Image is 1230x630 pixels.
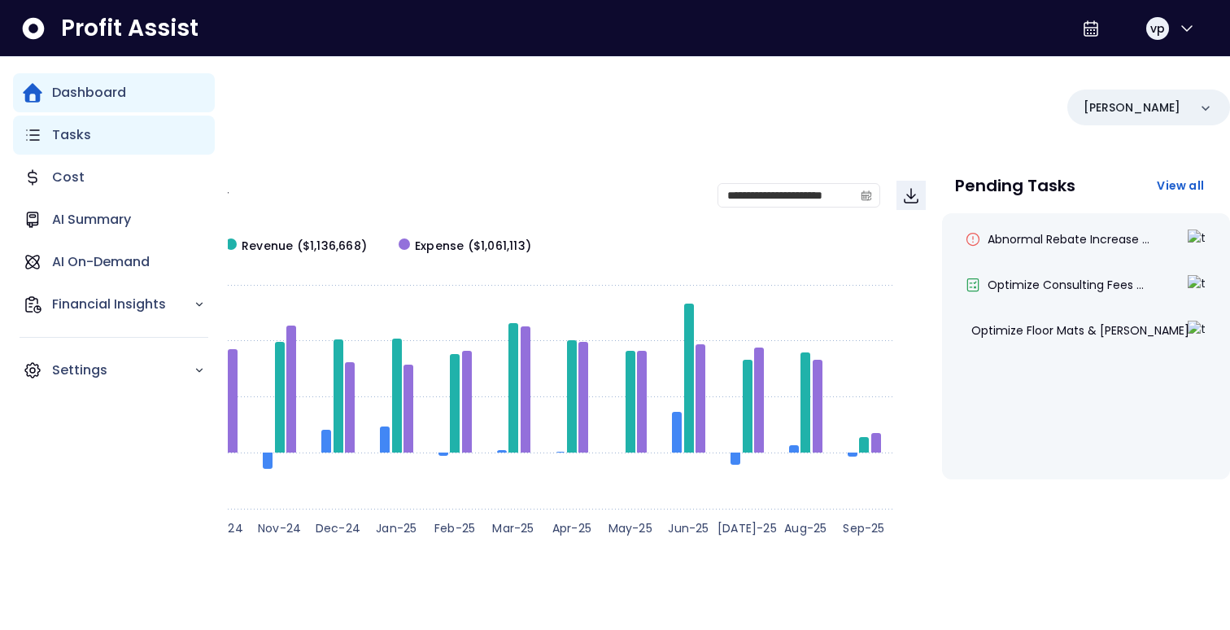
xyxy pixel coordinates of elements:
span: Profit Assist [61,14,198,43]
p: AI Summary [52,210,131,230]
text: [DATE]-25 [717,520,777,536]
text: May-25 [608,520,652,536]
text: Sep-25 [843,520,884,536]
span: Abnormal Rebate Increase ... [988,231,1149,247]
button: View all [1144,171,1217,200]
p: Pending Tasks [955,177,1075,194]
text: Jun-25 [668,520,709,536]
p: Cost [52,168,85,187]
text: Aug-25 [784,520,827,536]
p: [PERSON_NAME] [1084,99,1180,116]
p: Tasks [52,125,91,145]
span: Optimize Consulting Fees ... [988,277,1144,293]
text: Feb-25 [434,520,475,536]
span: Expense ($1,061,113) [415,238,531,255]
p: Settings [52,361,194,380]
span: View all [1157,177,1204,194]
button: Download [896,181,926,210]
span: Optimize Floor Mats & [PERSON_NAME]... [971,322,1197,339]
text: Apr-25 [552,520,591,536]
p: AI On-Demand [52,252,150,272]
span: Revenue ($1,136,668) [242,238,367,255]
p: Dashboard [52,83,126,103]
text: Nov-24 [258,520,301,536]
img: todo [1188,230,1207,249]
span: vp [1150,20,1165,37]
text: Dec-24 [316,520,360,536]
svg: calendar [861,190,872,201]
img: todo [1188,321,1207,340]
text: Oct-24 [199,520,243,536]
text: Jan-25 [376,520,417,536]
p: Wins & Losses [65,597,1230,614]
p: Financial Insights [52,295,194,314]
text: Mar-25 [492,520,534,536]
img: todo [1188,275,1207,295]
